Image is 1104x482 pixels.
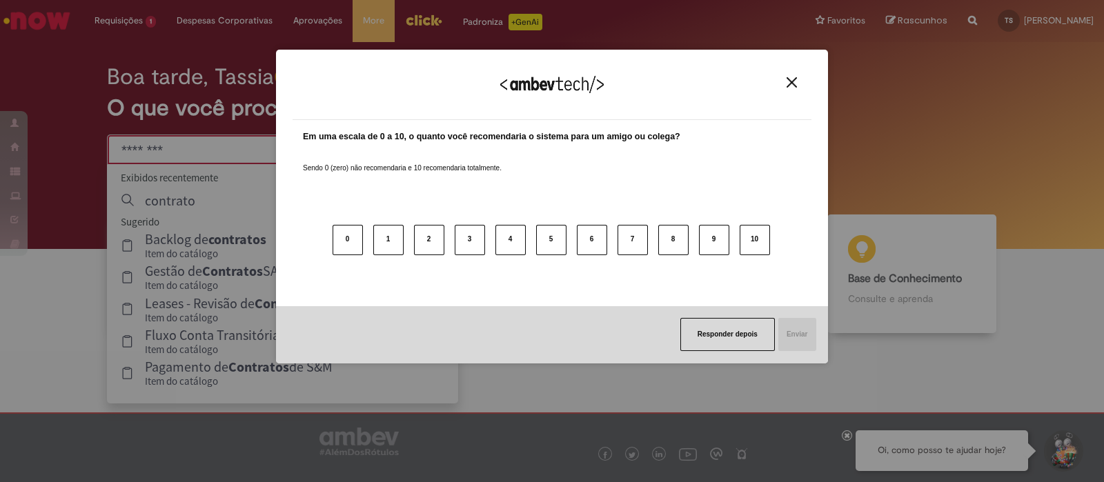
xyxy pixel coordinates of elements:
[455,225,485,255] button: 3
[536,225,566,255] button: 5
[500,76,604,93] img: Logo Ambevtech
[577,225,607,255] button: 6
[699,225,729,255] button: 9
[618,225,648,255] button: 7
[680,318,775,351] button: Responder depois
[782,77,801,88] button: Close
[495,225,526,255] button: 4
[414,225,444,255] button: 2
[303,147,502,173] label: Sendo 0 (zero) não recomendaria e 10 recomendaria totalmente.
[740,225,770,255] button: 10
[658,225,689,255] button: 8
[333,225,363,255] button: 0
[303,130,680,143] label: Em uma escala de 0 a 10, o quanto você recomendaria o sistema para um amigo ou colega?
[787,77,797,88] img: Close
[373,225,404,255] button: 1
